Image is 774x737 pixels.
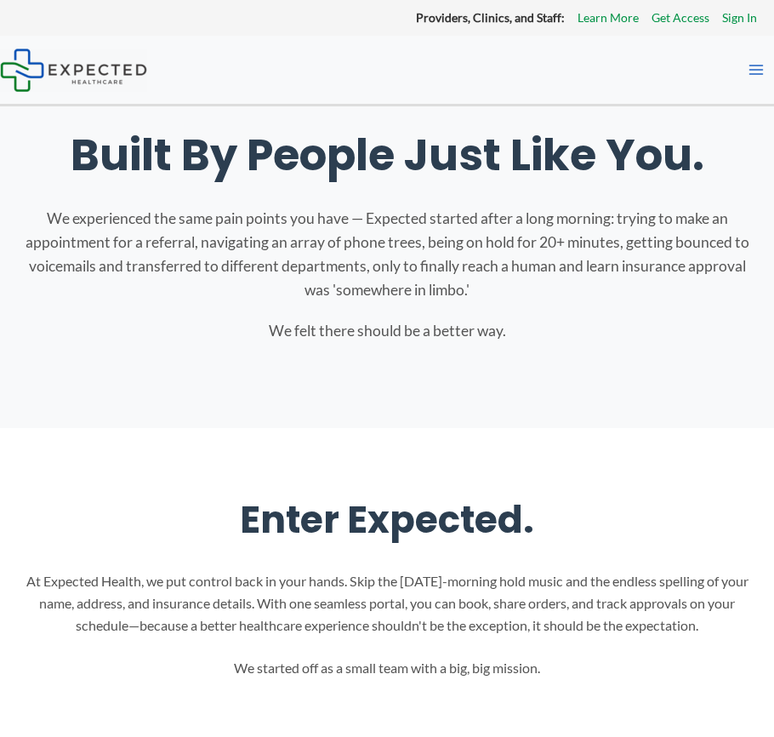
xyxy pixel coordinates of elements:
[416,10,565,25] strong: Providers, Clinics, and Staff:
[17,319,757,343] p: We felt there should be a better way.
[17,657,757,679] p: We started off as a small team with a big, big mission.
[722,7,757,29] a: Sign In
[17,570,757,636] p: At Expected Health, we put control back in your hands. Skip the [DATE]-morning hold music and the...
[17,207,757,302] p: We experienced the same pain points you have — Expected started after a long morning: trying to m...
[652,7,709,29] a: Get Access
[738,52,774,88] button: Main menu toggle
[578,7,639,29] a: Learn More
[17,129,757,181] h1: Built By People Just Like You.
[17,496,757,545] h2: Enter Expected.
